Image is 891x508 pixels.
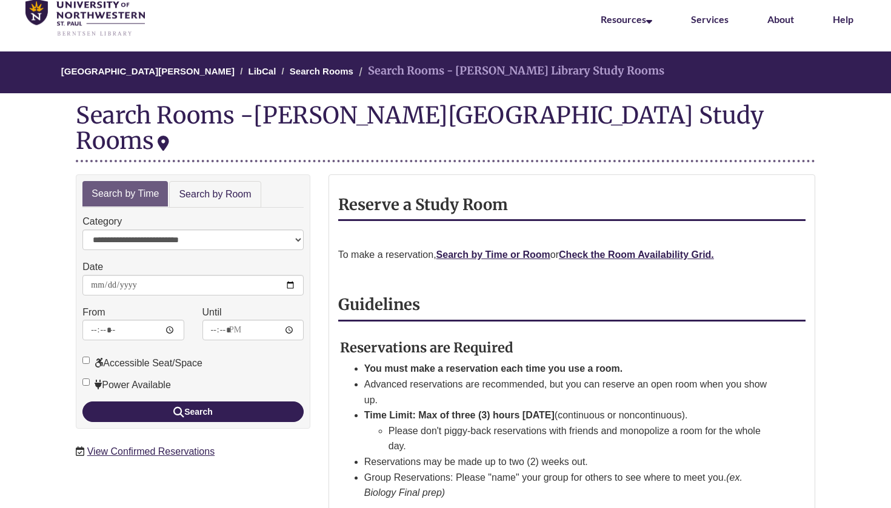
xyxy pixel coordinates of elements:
label: Date [82,259,103,275]
li: (continuous or noncontinuous). [364,407,776,454]
label: Category [82,214,122,229]
li: Reservations may be made up to two (2) weeks out. [364,454,776,470]
input: Power Available [82,378,90,386]
a: LibCal [249,66,276,76]
li: Group Reservations: Please "name" your group for others to see where to meet you. [364,470,776,501]
a: About [767,13,794,25]
a: Search by Room [169,181,261,208]
a: [GEOGRAPHIC_DATA][PERSON_NAME] [61,66,235,76]
button: Search [82,401,304,422]
a: Search Rooms [290,66,353,76]
label: From [82,305,105,320]
a: Search by Time [82,181,168,207]
a: Services [691,13,729,25]
nav: Breadcrumb [76,51,815,93]
label: Power Available [82,377,171,393]
div: [PERSON_NAME][GEOGRAPHIC_DATA] Study Rooms [76,101,764,155]
input: Accessible Seat/Space [82,357,90,364]
a: Search by Time or Room [436,249,550,260]
p: To make a reservation, or [338,247,806,263]
strong: Time Limit: Max of three (3) hours [DATE] [364,410,555,420]
label: Until [202,305,222,320]
li: Please don't piggy-back reservations with friends and monopolize a room for the whole day. [389,423,776,454]
a: Check the Room Availability Grid. [559,249,714,260]
div: Search Rooms - [76,102,815,162]
li: Advanced reservations are recommended, but you can reserve an open room when you show up. [364,377,776,407]
strong: Guidelines [338,295,420,314]
strong: You must make a reservation each time you use a room. [364,363,623,374]
strong: Reserve a Study Room [338,195,508,214]
li: Search Rooms - [PERSON_NAME] Library Study Rooms [356,62,664,80]
label: Accessible Seat/Space [82,355,202,371]
strong: Reservations are Required [340,339,513,356]
a: Help [833,13,853,25]
a: View Confirmed Reservations [87,446,215,457]
a: Resources [601,13,652,25]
